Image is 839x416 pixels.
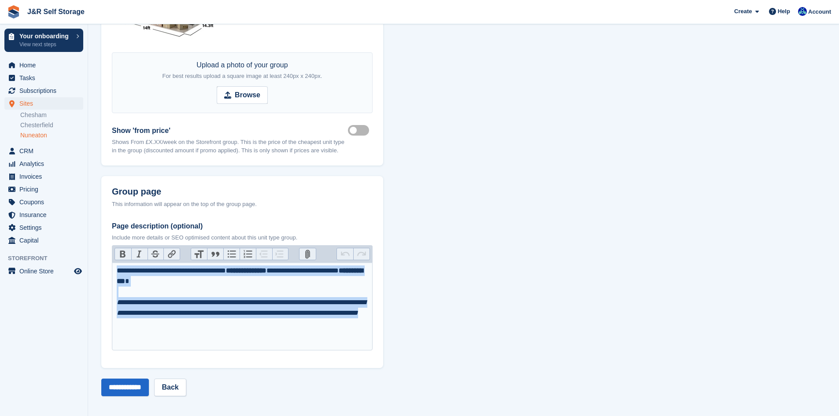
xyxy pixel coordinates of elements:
[4,72,83,84] a: menu
[112,125,348,136] label: Show 'from price'
[217,86,268,104] input: Browse
[778,7,790,16] span: Help
[112,187,373,197] h2: Group page
[4,221,83,234] a: menu
[235,90,260,100] strong: Browse
[19,40,72,48] p: View next steps
[20,131,83,140] a: Nuneaton
[19,170,72,183] span: Invoices
[4,183,83,195] a: menu
[19,183,72,195] span: Pricing
[353,248,370,260] button: Redo
[19,72,72,84] span: Tasks
[112,262,373,350] trix-editor: Page description (optional)
[19,145,72,157] span: CRM
[8,254,88,263] span: Storefront
[4,29,83,52] a: Your onboarding View next steps
[4,158,83,170] a: menu
[112,233,373,242] p: Include more details or SEO optimised content about this unit type group.
[73,266,83,276] a: Preview store
[798,7,807,16] img: Steve Revell
[191,248,207,260] button: Heading
[4,234,83,247] a: menu
[4,265,83,277] a: menu
[223,248,240,260] button: Bullets
[19,158,72,170] span: Analytics
[112,221,373,232] label: Page description (optional)
[4,59,83,71] a: menu
[19,265,72,277] span: Online Store
[148,248,164,260] button: Strikethrough
[19,196,72,208] span: Coupons
[112,138,348,155] p: Shows From £X.XX/week on the Storefront group. This is the price of the cheapest unit type in the...
[131,248,148,260] button: Italic
[272,248,288,260] button: Increase Level
[240,248,256,260] button: Numbers
[348,129,373,131] label: Show lowest price
[19,59,72,71] span: Home
[19,33,72,39] p: Your onboarding
[256,248,272,260] button: Decrease Level
[154,379,186,396] a: Back
[163,73,322,79] span: For best results upload a square image at least 240px x 240px.
[4,145,83,157] a: menu
[19,234,72,247] span: Capital
[163,60,322,81] div: Upload a photo of your group
[299,248,316,260] button: Attach Files
[808,7,831,16] span: Account
[734,7,752,16] span: Create
[19,85,72,97] span: Subscriptions
[4,209,83,221] a: menu
[20,121,83,129] a: Chesterfield
[163,248,180,260] button: Link
[19,221,72,234] span: Settings
[112,200,373,209] div: This information will appear on the top of the group page.
[4,97,83,110] a: menu
[20,111,83,119] a: Chesham
[4,85,83,97] a: menu
[115,248,131,260] button: Bold
[19,209,72,221] span: Insurance
[7,5,20,18] img: stora-icon-8386f47178a22dfd0bd8f6a31ec36ba5ce8667c1dd55bd0f319d3a0aa187defe.svg
[4,170,83,183] a: menu
[24,4,88,19] a: J&R Self Storage
[207,248,223,260] button: Quote
[19,97,72,110] span: Sites
[4,196,83,208] a: menu
[337,248,353,260] button: Undo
